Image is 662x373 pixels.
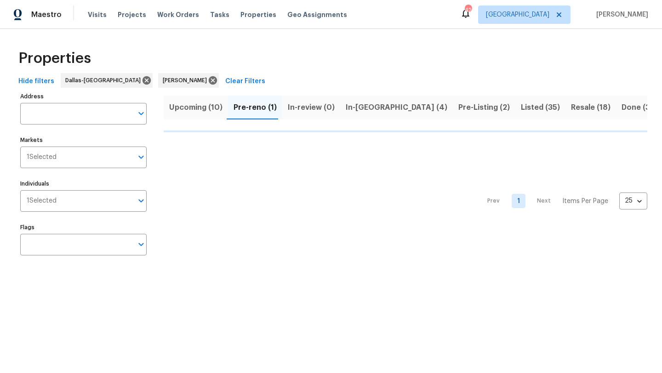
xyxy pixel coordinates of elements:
span: Properties [18,54,91,63]
span: Resale (18) [571,101,611,114]
span: In-[GEOGRAPHIC_DATA] (4) [346,101,447,114]
span: Geo Assignments [287,10,347,19]
button: Clear Filters [222,73,269,90]
a: Goto page 1 [512,194,525,208]
span: Visits [88,10,107,19]
button: Hide filters [15,73,58,90]
span: Work Orders [157,10,199,19]
span: 1 Selected [27,153,57,161]
div: 42 [465,6,471,15]
button: Open [135,194,148,207]
span: Hide filters [18,76,54,87]
span: Projects [118,10,146,19]
span: Pre-Listing (2) [458,101,510,114]
button: Open [135,107,148,120]
span: Upcoming (10) [169,101,223,114]
label: Address [20,94,147,99]
div: [PERSON_NAME] [158,73,219,88]
span: [PERSON_NAME] [163,76,211,85]
nav: Pagination Navigation [479,138,647,265]
span: Listed (35) [521,101,560,114]
button: Open [135,151,148,164]
label: Individuals [20,181,147,186]
span: [GEOGRAPHIC_DATA] [486,10,549,19]
span: In-review (0) [288,101,335,114]
p: Items Per Page [562,197,608,206]
label: Markets [20,137,147,143]
span: Pre-reno (1) [234,101,277,114]
span: Maestro [31,10,62,19]
label: Flags [20,225,147,230]
div: Dallas-[GEOGRAPHIC_DATA] [61,73,153,88]
div: 25 [619,189,647,213]
span: Tasks [210,11,229,18]
span: Properties [240,10,276,19]
span: [PERSON_NAME] [593,10,648,19]
button: Open [135,238,148,251]
span: Dallas-[GEOGRAPHIC_DATA] [65,76,144,85]
span: Clear Filters [225,76,265,87]
span: 1 Selected [27,197,57,205]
